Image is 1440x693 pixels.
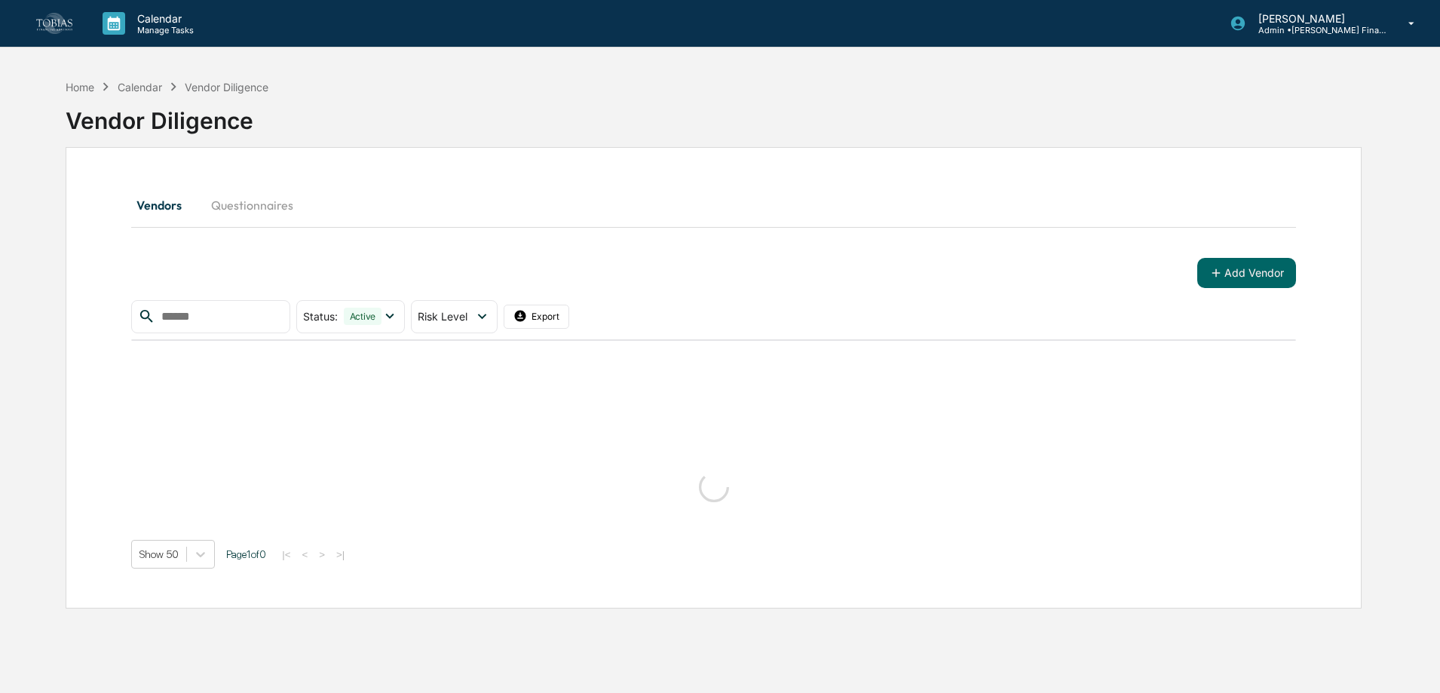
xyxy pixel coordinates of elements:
button: Export [504,305,570,329]
span: Risk Level [418,310,467,323]
button: > [314,548,329,561]
p: Admin • [PERSON_NAME] Financial Advisors [1246,25,1386,35]
div: Active [344,308,382,325]
span: Page 1 of 0 [226,548,266,560]
button: Vendors [131,187,199,223]
button: Add Vendor [1197,258,1296,288]
button: Questionnaires [199,187,305,223]
p: Manage Tasks [125,25,201,35]
div: secondary tabs example [131,187,1296,223]
span: Status : [303,310,338,323]
div: Vendor Diligence [185,81,268,94]
div: Vendor Diligence [66,95,1362,134]
div: Home [66,81,94,94]
button: < [297,548,312,561]
div: Calendar [118,81,162,94]
button: >| [332,548,349,561]
p: Calendar [125,12,201,25]
button: |< [277,548,295,561]
img: logo [36,13,72,33]
p: [PERSON_NAME] [1246,12,1386,25]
